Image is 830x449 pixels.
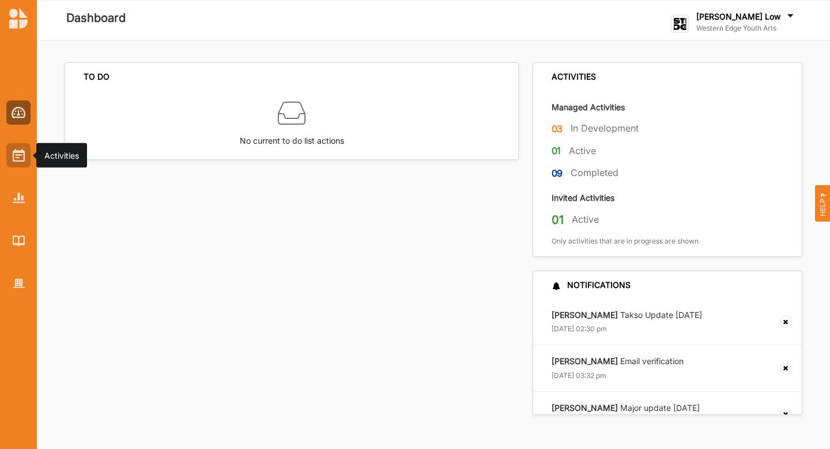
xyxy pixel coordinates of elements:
[6,143,31,167] a: Activities
[84,72,110,82] div: TO DO
[13,235,25,245] img: Library
[571,122,639,134] label: In Development
[278,99,305,127] img: box
[552,122,563,136] label: 03
[552,310,702,320] label: Takso Update [DATE]
[552,102,625,113] label: Managed Activities
[552,403,618,413] strong: [PERSON_NAME]
[552,237,699,246] label: Only activities that are in progress are shown
[13,193,25,203] img: Reports
[13,279,25,289] img: Organisation
[696,24,796,33] label: Western Edge Youth Arts
[12,107,26,118] img: Dashboard
[66,9,126,28] label: Dashboard
[552,166,563,181] label: 09
[6,271,31,295] a: Organisation
[9,8,28,29] img: logo
[572,214,599,226] label: Active
[552,403,700,413] label: Major update [DATE]
[552,356,618,366] strong: [PERSON_NAME]
[671,15,689,33] img: logo
[240,127,344,147] label: No current to do list actions
[552,280,631,290] div: NOTIFICATIONS
[552,192,614,203] label: Invited Activities
[44,149,79,161] div: Activities
[552,371,606,380] label: [DATE] 03:32 pm
[552,324,607,334] label: [DATE] 02:30 pm
[696,12,780,22] label: [PERSON_NAME] Low
[6,229,31,253] a: Library
[552,212,564,227] label: 01
[552,72,596,82] div: ACTIVITIES
[552,356,684,366] label: Email verification
[571,167,618,179] label: Completed
[552,144,561,158] label: 01
[569,145,596,157] label: Active
[552,310,618,320] strong: [PERSON_NAME]
[13,149,25,162] img: Activities
[6,186,31,210] a: Reports
[6,100,31,125] a: Dashboard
